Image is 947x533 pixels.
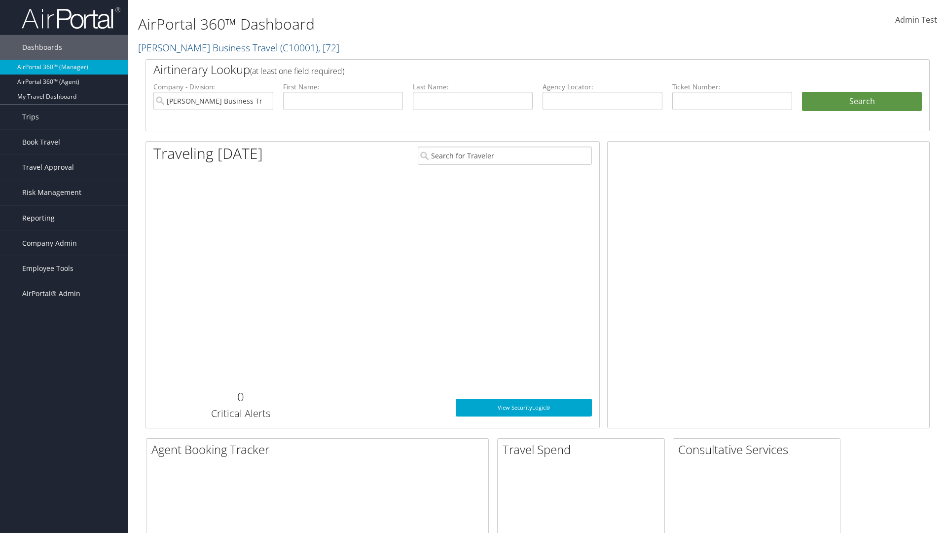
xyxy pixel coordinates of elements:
h2: 0 [153,388,328,405]
a: Admin Test [895,5,937,36]
span: ( C10001 ) [280,41,318,54]
span: Dashboards [22,35,62,60]
h2: Airtinerary Lookup [153,61,857,78]
span: (at least one field required) [250,66,344,76]
input: Search for Traveler [418,147,592,165]
h2: Agent Booking Tracker [151,441,488,458]
h3: Critical Alerts [153,407,328,420]
a: View SecurityLogic® [456,399,592,417]
span: Travel Approval [22,155,74,180]
h2: Travel Spend [503,441,664,458]
h2: Consultative Services [678,441,840,458]
img: airportal-logo.png [22,6,120,30]
span: Trips [22,105,39,129]
span: Risk Management [22,180,81,205]
button: Search [802,92,922,112]
h1: Traveling [DATE] [153,143,263,164]
span: Company Admin [22,231,77,256]
label: Last Name: [413,82,533,92]
label: Ticket Number: [672,82,792,92]
h1: AirPortal 360™ Dashboard [138,14,671,35]
span: Admin Test [895,14,937,25]
span: Reporting [22,206,55,230]
label: First Name: [283,82,403,92]
label: Agency Locator: [543,82,662,92]
span: AirPortal® Admin [22,281,80,306]
a: [PERSON_NAME] Business Travel [138,41,339,54]
label: Company - Division: [153,82,273,92]
span: , [ 72 ] [318,41,339,54]
span: Employee Tools [22,256,73,281]
span: Book Travel [22,130,60,154]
